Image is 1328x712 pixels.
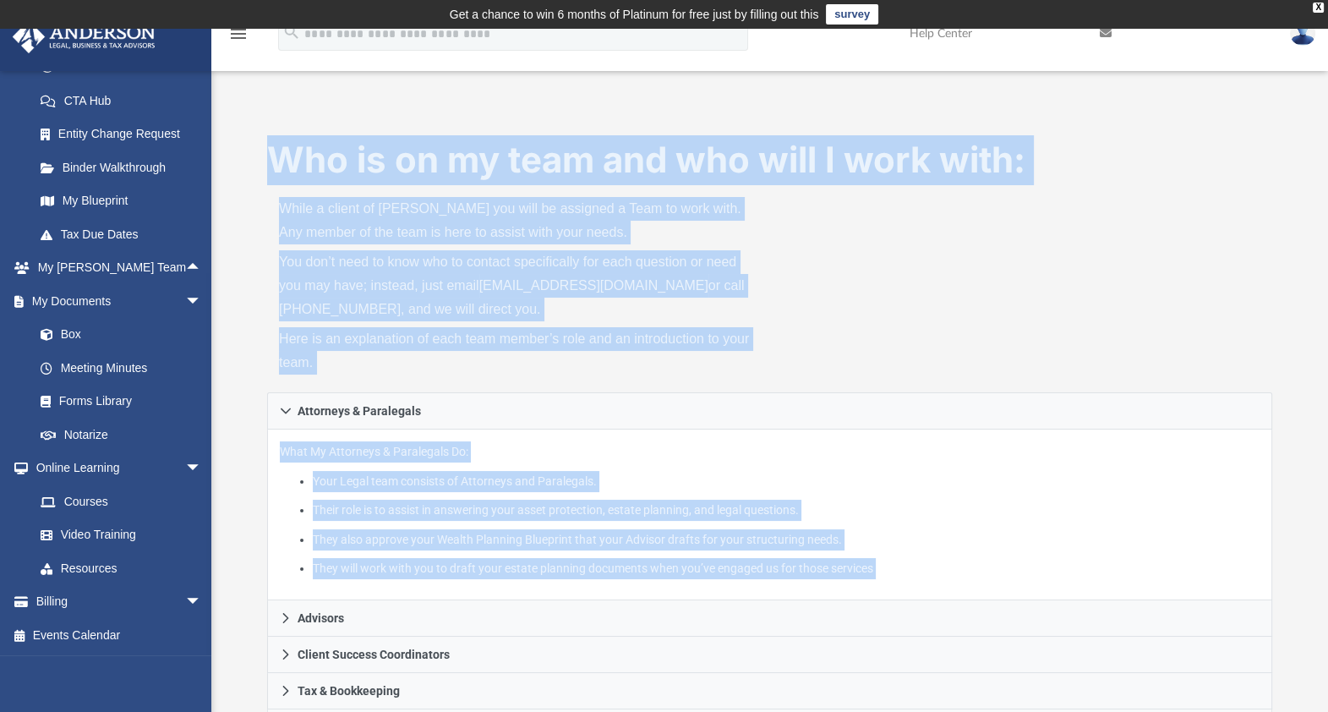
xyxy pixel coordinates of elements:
a: [EMAIL_ADDRESS][DOMAIN_NAME] [479,278,708,293]
span: Client Success Coordinators [298,649,450,660]
a: My Blueprint [24,184,219,218]
p: Here is an explanation of each team member’s role and an introduction to your team. [279,327,757,375]
img: Anderson Advisors Platinum Portal [8,20,161,53]
div: Attorneys & Paralegals [267,430,1272,601]
a: CTA Hub [24,84,227,118]
span: Tax & Bookkeeping [298,685,400,697]
span: arrow_drop_up [185,251,219,286]
span: arrow_drop_down [185,585,219,620]
h1: Who is on my team and who will I work with: [267,135,1272,185]
a: Notarize [24,418,219,452]
a: Client Success Coordinators [267,637,1272,673]
span: Advisors [298,612,344,624]
a: Forms Library [24,385,210,419]
li: Your Legal team consists of Attorneys and Paralegals. [313,471,1260,492]
i: search [282,23,301,41]
img: User Pic [1290,21,1315,46]
li: They will work with you to draft your estate planning documents when you’ve engaged us for those ... [313,558,1260,579]
li: They also approve your Wealth Planning Blueprint that your Advisor drafts for your structuring ne... [313,529,1260,550]
a: Advisors [267,600,1272,637]
div: Get a chance to win 6 months of Platinum for free just by filling out this [450,4,819,25]
a: Meeting Minutes [24,351,219,385]
p: You don’t need to know who to contact specifically for each question or need you may have; instea... [279,250,757,321]
a: survey [826,4,878,25]
i: menu [228,24,249,44]
a: My Documentsarrow_drop_down [12,284,219,318]
a: Box [24,318,210,352]
a: menu [228,32,249,44]
div: close [1313,3,1324,13]
a: Entity Change Request [24,118,227,151]
a: Events Calendar [12,618,227,652]
span: Attorneys & Paralegals [298,405,421,417]
a: Resources [24,551,219,585]
a: Attorneys & Paralegals [267,392,1272,430]
a: Courses [24,485,219,518]
a: Tax Due Dates [24,217,227,251]
a: Tax & Bookkeeping [267,673,1272,709]
span: arrow_drop_down [185,284,219,319]
p: While a client of [PERSON_NAME] you will be assigned a Team to work with. Any member of the team ... [279,197,757,244]
span: arrow_drop_down [185,452,219,486]
li: Their role is to assist in answering your asset protection, estate planning, and legal questions. [313,500,1260,521]
a: Video Training [24,518,210,552]
p: What My Attorneys & Paralegals Do: [280,441,1260,579]
a: My [PERSON_NAME] Teamarrow_drop_up [12,251,219,285]
a: Online Learningarrow_drop_down [12,452,219,485]
a: Binder Walkthrough [24,151,227,184]
a: Billingarrow_drop_down [12,585,227,619]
